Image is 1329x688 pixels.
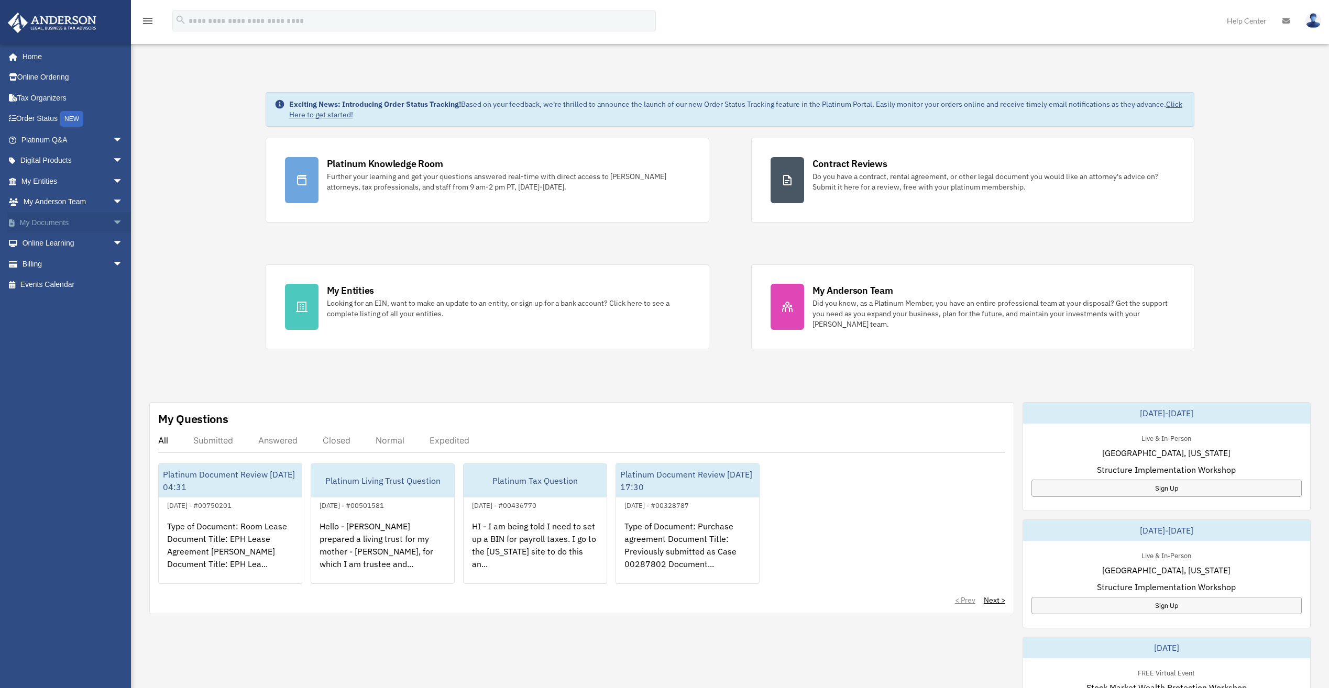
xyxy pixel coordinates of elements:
a: menu [141,18,154,27]
div: Platinum Document Review [DATE] 17:30 [616,464,759,497]
img: User Pic [1305,13,1321,28]
div: [DATE] - #00501581 [311,499,392,510]
a: My Entities Looking for an EIN, want to make an update to an entity, or sign up for a bank accoun... [266,264,709,349]
div: NEW [60,111,83,127]
div: [DATE]-[DATE] [1023,403,1310,424]
a: Platinum Document Review [DATE] 04:31[DATE] - #00750201Type of Document: Room Lease Document Titl... [158,463,302,584]
a: Sign Up [1031,480,1302,497]
span: arrow_drop_down [113,192,134,213]
a: Billingarrow_drop_down [7,253,139,274]
a: Order StatusNEW [7,108,139,130]
div: Platinum Tax Question [464,464,607,497]
div: Did you know, as a Platinum Member, you have an entire professional team at your disposal? Get th... [812,298,1176,329]
div: Live & In-Person [1133,549,1200,560]
span: arrow_drop_down [113,212,134,234]
div: Normal [376,435,404,446]
a: Tax Organizers [7,87,139,108]
div: Platinum Document Review [DATE] 04:31 [159,464,302,497]
div: HI - I am being told I need to set up a BIN for payroll taxes. I go to the [US_STATE] site to do ... [464,512,607,593]
div: Type of Document: Room Lease Document Title: EPH Lease Agreement [PERSON_NAME] Document Title: EP... [159,512,302,593]
span: [GEOGRAPHIC_DATA], [US_STATE] [1102,564,1231,576]
div: Live & In-Person [1133,432,1200,443]
a: My Entitiesarrow_drop_down [7,171,139,192]
span: arrow_drop_down [113,129,134,151]
div: Answered [258,435,298,446]
div: Based on your feedback, we're thrilled to announce the launch of our new Order Status Tracking fe... [289,99,1186,120]
span: arrow_drop_down [113,171,134,192]
div: FREE Virtual Event [1129,667,1203,678]
a: Contract Reviews Do you have a contract, rental agreement, or other legal document you would like... [751,138,1195,223]
div: [DATE] [1023,637,1310,658]
div: My Anderson Team [812,284,893,297]
div: All [158,435,168,446]
div: Platinum Living Trust Question [311,464,454,497]
a: Platinum Document Review [DATE] 17:30[DATE] - #00328787Type of Document: Purchase agreement Docum... [616,463,760,584]
i: search [175,14,186,26]
div: My Questions [158,411,228,427]
a: Home [7,46,134,67]
a: Online Learningarrow_drop_down [7,233,139,254]
strong: Exciting News: Introducing Order Status Tracking! [289,99,461,109]
span: Structure Implementation Workshop [1097,581,1236,593]
a: Click Here to get started! [289,99,1182,119]
div: Contract Reviews [812,157,887,170]
div: Type of Document: Purchase agreement Document Title: Previously submitted as Case 00287802 Docume... [616,512,759,593]
div: Closed [323,435,350,446]
div: [DATE]-[DATE] [1023,520,1310,541]
a: Platinum Knowledge Room Further your learning and get your questions answered real-time with dire... [266,138,709,223]
a: Next > [984,595,1005,605]
div: My Entities [327,284,374,297]
img: Anderson Advisors Platinum Portal [5,13,100,33]
a: Platinum Q&Aarrow_drop_down [7,129,139,150]
div: Further your learning and get your questions answered real-time with direct access to [PERSON_NAM... [327,171,690,192]
div: Platinum Knowledge Room [327,157,443,170]
a: My Anderson Teamarrow_drop_down [7,192,139,213]
div: Submitted [193,435,233,446]
a: Platinum Tax Question[DATE] - #00436770HI - I am being told I need to set up a BIN for payroll ta... [463,463,607,584]
div: [DATE] - #00750201 [159,499,240,510]
a: My Documentsarrow_drop_down [7,212,139,233]
div: [DATE] - #00436770 [464,499,545,510]
div: [DATE] - #00328787 [616,499,697,510]
a: Sign Up [1031,597,1302,614]
span: arrow_drop_down [113,233,134,254]
a: Digital Productsarrow_drop_down [7,150,139,171]
div: Looking for an EIN, want to make an update to an entity, or sign up for a bank account? Click her... [327,298,690,319]
span: arrow_drop_down [113,253,134,275]
a: My Anderson Team Did you know, as a Platinum Member, you have an entire professional team at your... [751,264,1195,349]
a: Online Ordering [7,67,139,88]
div: Expedited [430,435,469,446]
a: Events Calendar [7,274,139,295]
span: arrow_drop_down [113,150,134,172]
a: Platinum Living Trust Question[DATE] - #00501581Hello - [PERSON_NAME] prepared a living trust for... [311,463,455,584]
i: menu [141,15,154,27]
div: Hello - [PERSON_NAME] prepared a living trust for my mother - [PERSON_NAME], for which I am trust... [311,512,454,593]
span: Structure Implementation Workshop [1097,463,1236,476]
span: [GEOGRAPHIC_DATA], [US_STATE] [1102,447,1231,459]
div: Do you have a contract, rental agreement, or other legal document you would like an attorney's ad... [812,171,1176,192]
